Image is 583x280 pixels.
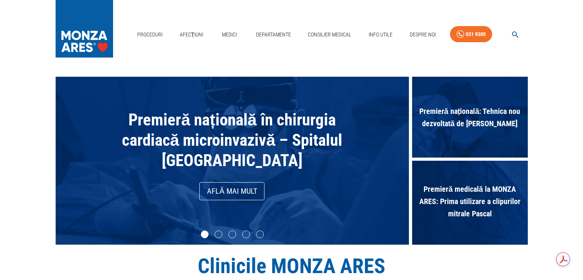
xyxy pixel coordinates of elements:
a: Despre Noi [407,27,439,43]
li: slide item 5 [256,231,264,238]
h1: Clinicile MONZA ARES [56,254,528,278]
a: Info Utile [366,27,396,43]
li: slide item 2 [215,231,222,238]
a: Departamente [253,27,294,43]
li: slide item 1 [201,231,209,238]
a: Medici [217,27,242,43]
span: Premieră națională în chirurgia cardiacă microinvazivă – Spitalul [GEOGRAPHIC_DATA] [122,110,343,170]
span: Premieră medicală la MONZA ARES: Prima utilizare a clipurilor mitrale Pascal [412,179,528,224]
div: 031 9300 [466,30,486,39]
a: Afecțiuni [177,27,207,43]
div: Premieră medicală la MONZA ARES: Prima utilizare a clipurilor mitrale Pascal [412,161,528,245]
a: Află mai mult [199,182,264,200]
li: slide item 3 [228,231,236,238]
li: slide item 4 [242,231,250,238]
a: 031 9300 [450,26,492,43]
a: Proceduri [134,27,166,43]
a: Consilier Medical [305,27,355,43]
span: Premieră națională: Tehnica nou dezvoltată de [PERSON_NAME] [412,101,528,133]
div: Premieră națională: Tehnica nou dezvoltată de [PERSON_NAME] [412,77,528,161]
